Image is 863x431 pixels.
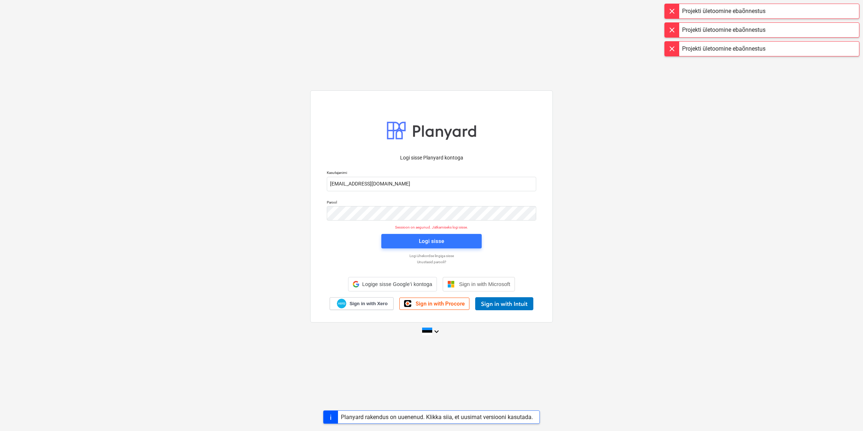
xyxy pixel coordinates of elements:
[399,298,469,310] a: Sign in with Procore
[350,300,387,307] span: Sign in with Xero
[419,236,444,246] div: Logi sisse
[447,281,455,288] img: Microsoft logo
[322,225,541,230] p: Sessioon on aegunud. Jätkamiseks logi sisse.
[327,200,536,206] p: Parool
[323,260,540,264] a: Unustasid parooli?
[327,177,536,191] input: Kasutajanimi
[327,170,536,176] p: Kasutajanimi
[682,26,766,34] div: Projekti ületoomine ebaõnnestus
[416,300,465,307] span: Sign in with Procore
[682,7,766,16] div: Projekti ületoomine ebaõnnestus
[341,414,533,421] div: Planyard rakendus on uuenenud. Klikka siia, et uusimat versiooni kasutada.
[459,281,510,287] span: Sign in with Microsoft
[327,154,536,162] p: Logi sisse Planyard kontoga
[348,277,437,291] div: Logige sisse Google’i kontoga
[432,327,441,336] i: keyboard_arrow_down
[337,299,346,308] img: Xero logo
[362,281,432,287] span: Logige sisse Google’i kontoga
[682,44,766,53] div: Projekti ületoomine ebaõnnestus
[381,234,482,248] button: Logi sisse
[330,297,394,310] a: Sign in with Xero
[323,253,540,258] a: Logi ühekordse lingiga sisse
